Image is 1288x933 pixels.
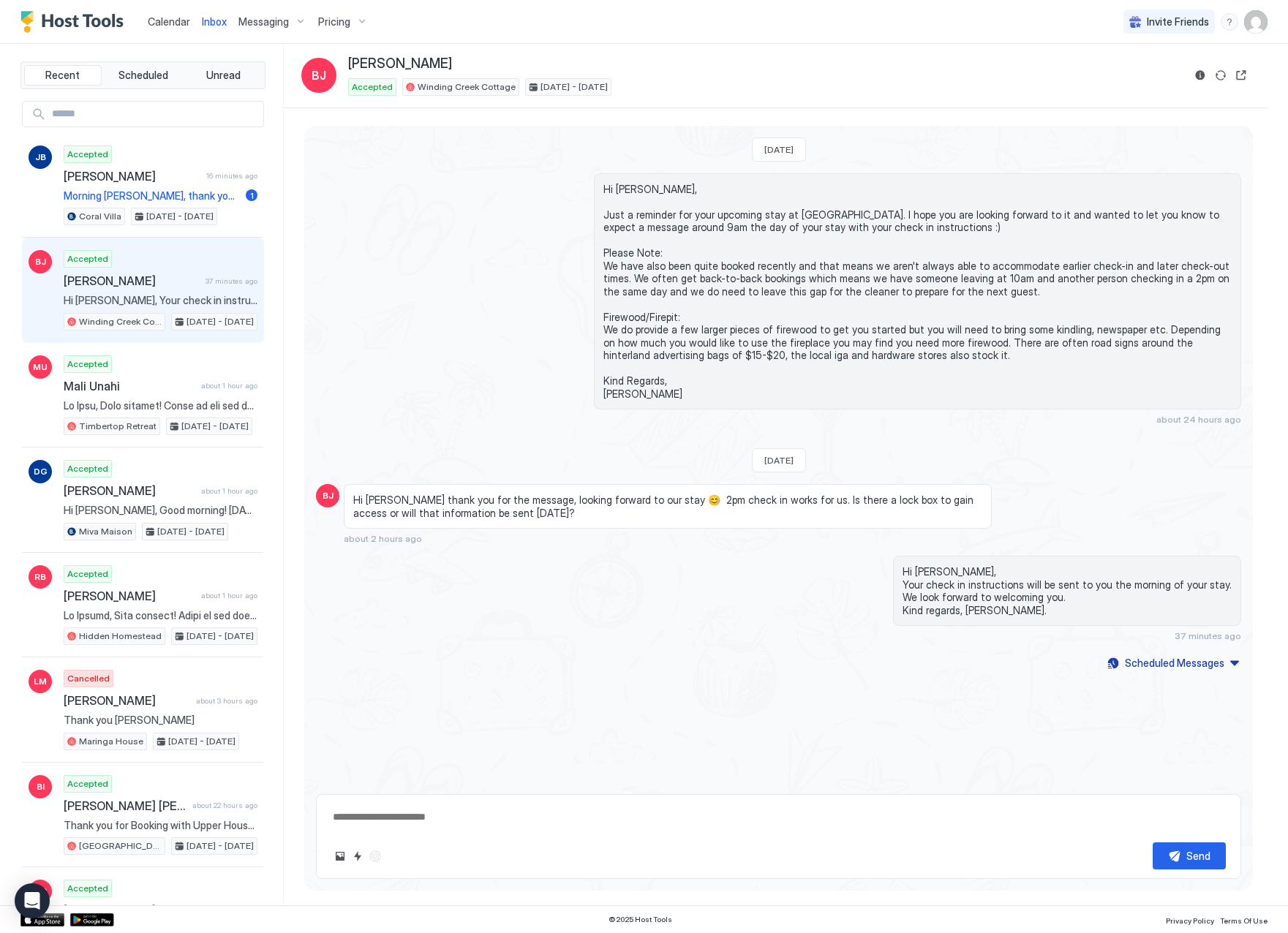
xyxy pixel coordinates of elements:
span: BJ [35,255,46,268]
span: Morning [PERSON_NAME], thank you!! We are so excited. Do you mind letting us know if there is any... [64,189,240,203]
span: [DATE] [764,455,794,466]
span: JB [35,151,46,164]
a: Calendar [148,14,190,29]
span: Accepted [67,882,108,895]
span: Inbox [202,15,227,28]
span: Hi [PERSON_NAME], Your check in instructions will be sent to you the morning of your stay. We loo... [64,294,257,307]
span: Accepted [67,462,108,475]
span: [PERSON_NAME] [64,169,200,184]
span: © 2025 Host Tools [609,915,672,924]
button: Sync reservation [1212,67,1229,84]
span: [PERSON_NAME] [348,56,452,72]
a: Google Play Store [70,913,114,926]
span: Pricing [318,15,350,29]
span: Terms Of Use [1220,916,1268,925]
span: [PERSON_NAME] [PERSON_NAME] [64,798,187,813]
span: BI [37,780,45,793]
span: [DATE] - [DATE] [187,630,254,643]
button: Open reservation [1232,67,1250,84]
span: about 2 hours ago [344,533,422,544]
span: Thank you [PERSON_NAME] [64,714,257,727]
button: Send [1153,842,1226,869]
span: Unread [206,69,241,82]
span: Scheduled [118,69,168,82]
span: Lo Ipsumd, Sita consect! Adipi el sed doe te inci utla! 😁✨ E dolo magnaa en adm ve quisnos exer u... [64,609,257,622]
button: Reservation information [1191,67,1209,84]
button: Unread [184,65,262,86]
span: Accepted [67,777,108,790]
span: [DATE] [764,144,794,155]
div: Scheduled Messages [1125,655,1224,671]
a: Privacy Policy [1166,912,1214,927]
span: [PERSON_NAME] [64,483,195,498]
span: LM [34,675,47,688]
span: Hi [PERSON_NAME], Just a reminder for your upcoming stay at [GEOGRAPHIC_DATA]. I hope you are loo... [603,183,1232,401]
a: Host Tools Logo [20,11,130,33]
span: [DATE] - [DATE] [181,420,249,433]
span: [DATE] - [DATE] [157,525,225,538]
span: [DATE] - [DATE] [187,839,254,853]
span: Coral Villa [79,210,121,223]
a: Terms Of Use [1220,912,1268,927]
input: Input Field [46,102,263,126]
span: [GEOGRAPHIC_DATA] [79,839,162,853]
span: Miva Maison [79,525,132,538]
span: MU [33,360,48,374]
span: Hi [PERSON_NAME], Good morning! [DATE] is the day of your stay! 😁✨ I just wanted to get in contac... [64,504,257,517]
span: Accepted [67,148,108,161]
span: Messaging [238,15,289,29]
span: about 24 hours ago [1156,414,1241,425]
span: [DATE] - [DATE] [168,735,236,748]
span: Thank you for Booking with Upper House! We hope you are looking forward to your stay. Check in an... [64,819,257,832]
button: Scheduled [105,65,182,86]
span: Accepted [352,80,393,94]
span: 1 [250,190,254,201]
span: 37 minutes ago [206,276,257,286]
span: Lo Ipsu, Dolo sitamet! Conse ad eli sed do eius temp! 😁✨ I utla etdolo ma ali en adminim veni qui... [64,399,257,412]
button: Upload image [331,847,349,865]
span: Maringa House [79,735,143,748]
span: [PERSON_NAME] [64,273,200,288]
span: Privacy Policy [1166,916,1214,925]
span: [DATE] - [DATE] [541,80,608,94]
button: Scheduled Messages [1105,653,1241,673]
span: Hidden Homestead [79,630,162,643]
span: Cancelled [67,672,110,685]
span: Accepted [67,567,108,581]
div: Send [1186,848,1210,864]
div: menu [1221,13,1238,31]
span: about 1 hour ago [201,591,257,600]
span: BJ [323,489,334,502]
span: DG [34,465,48,478]
button: Recent [24,65,102,86]
span: about 1 hour ago [201,381,257,390]
a: Inbox [202,14,227,29]
div: Open Intercom Messenger [15,883,50,918]
a: App Store [20,913,64,926]
span: Accepted [67,358,108,371]
span: Hi [PERSON_NAME], Your check in instructions will be sent to you the morning of your stay. We loo... [903,565,1232,616]
span: about 22 hours ago [192,801,257,810]
span: 16 minutes ago [206,171,257,181]
span: Timbertop Retreat [79,420,157,433]
span: [DATE] - [DATE] [187,315,254,328]
span: [PERSON_NAME] [64,589,195,603]
span: RB [34,570,46,583]
span: Winding Creek Cottage [418,80,516,94]
div: User profile [1244,10,1268,34]
span: Hi [PERSON_NAME] thank you for the message, looking forward to our stay 😊 2pm check in works for ... [353,494,982,519]
span: Winding Creek Cottage [79,315,162,328]
span: [PERSON_NAME] [64,903,228,918]
span: Invite Friends [1147,15,1209,29]
button: Quick reply [349,847,366,865]
span: [DATE] - [DATE] [146,210,214,223]
span: Recent [45,69,80,82]
div: tab-group [20,61,265,89]
span: Accepted [67,252,108,265]
span: Calendar [148,15,190,28]
span: BJ [312,67,326,84]
span: 37 minutes ago [1175,630,1241,641]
